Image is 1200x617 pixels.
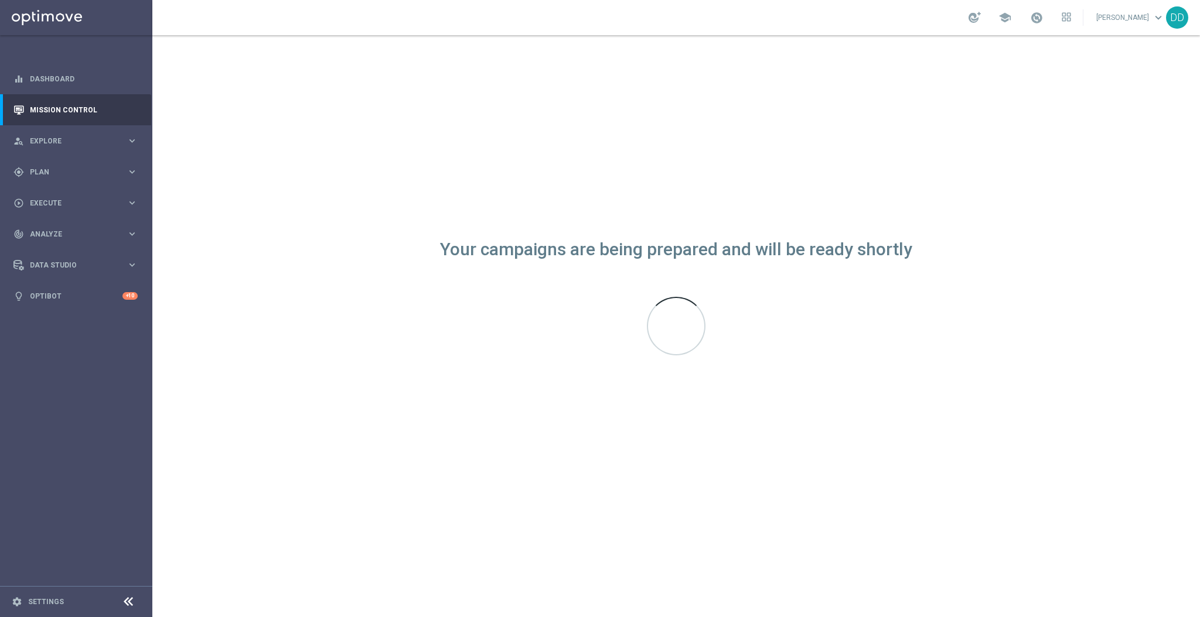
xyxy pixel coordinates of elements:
button: equalizer Dashboard [13,74,138,84]
i: keyboard_arrow_right [127,259,138,270]
div: Analyze [13,229,127,239]
a: Settings [28,598,64,605]
i: play_circle_outline [13,198,24,208]
span: school [998,11,1011,24]
span: Data Studio [30,262,127,269]
a: Dashboard [30,63,138,94]
div: Your campaigns are being prepared and will be ready shortly [440,245,912,255]
a: Mission Control [30,94,138,125]
a: [PERSON_NAME]keyboard_arrow_down [1095,9,1166,26]
i: settings [12,597,22,607]
a: Optibot [30,280,122,311]
i: keyboard_arrow_right [127,197,138,208]
button: gps_fixed Plan keyboard_arrow_right [13,167,138,177]
button: track_changes Analyze keyboard_arrow_right [13,229,138,239]
span: keyboard_arrow_down [1152,11,1165,24]
div: Optibot [13,280,138,311]
div: Dashboard [13,63,138,94]
div: Execute [13,198,127,208]
i: keyboard_arrow_right [127,228,138,239]
div: Explore [13,136,127,146]
div: Plan [13,167,127,177]
button: lightbulb Optibot +10 [13,292,138,301]
i: equalizer [13,74,24,84]
div: Mission Control [13,94,138,125]
i: lightbulb [13,291,24,301]
button: Data Studio keyboard_arrow_right [13,260,138,270]
span: Explore [30,138,127,145]
div: DD [1166,6,1188,29]
div: Data Studio [13,260,127,270]
button: Mission Control [13,105,138,115]
div: +10 [122,292,138,300]
span: Plan [30,169,127,176]
i: person_search [13,136,24,146]
i: keyboard_arrow_right [127,166,138,177]
button: person_search Explore keyboard_arrow_right [13,136,138,146]
span: Analyze [30,231,127,238]
i: keyboard_arrow_right [127,135,138,146]
i: gps_fixed [13,167,24,177]
span: Execute [30,200,127,207]
button: play_circle_outline Execute keyboard_arrow_right [13,198,138,208]
i: track_changes [13,229,24,239]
